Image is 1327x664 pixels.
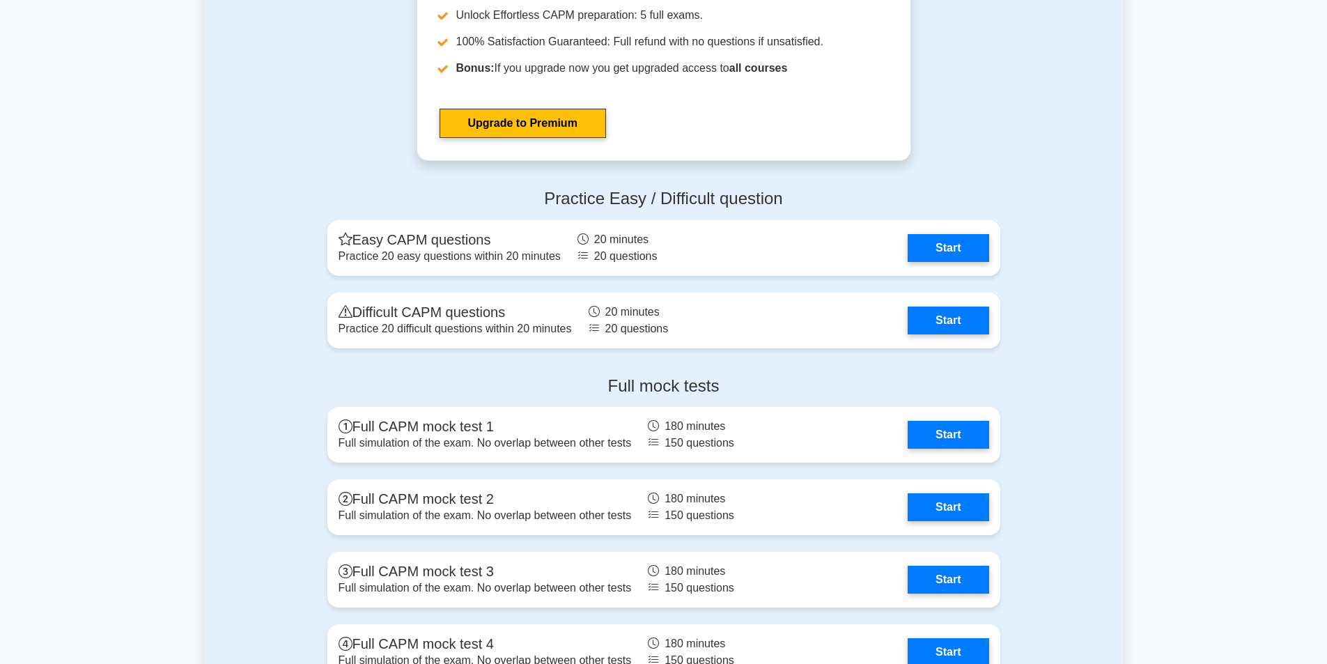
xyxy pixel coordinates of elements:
a: Start [908,493,988,521]
a: Upgrade to Premium [440,109,606,138]
a: Start [908,234,988,262]
h4: Practice Easy / Difficult question [327,189,1000,209]
a: Start [908,421,988,449]
a: Start [908,566,988,594]
a: Start [908,307,988,334]
h4: Full mock tests [327,376,1000,396]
